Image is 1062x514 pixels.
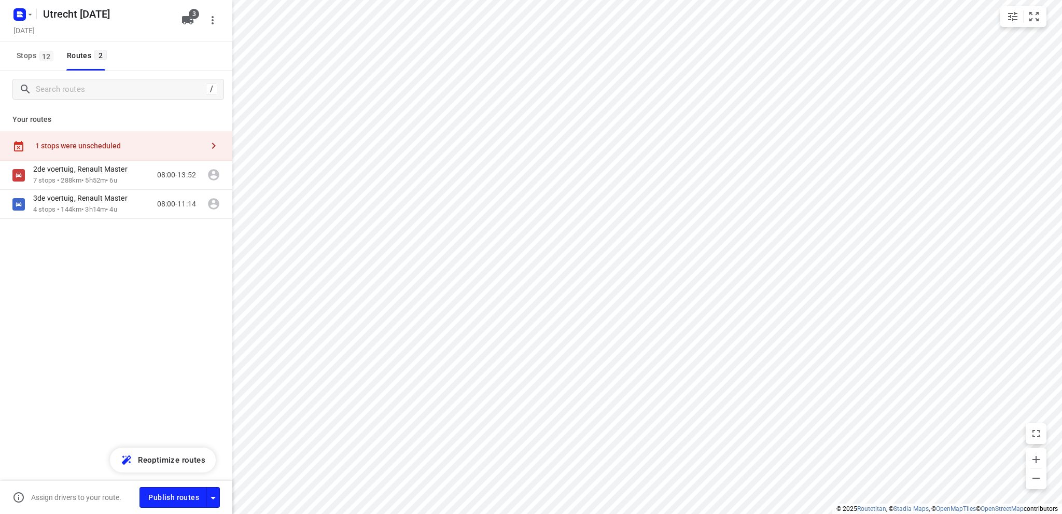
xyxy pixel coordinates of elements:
[207,491,219,504] div: Driver app settings
[39,6,173,22] h5: Utrecht [DATE]
[1024,6,1044,27] button: Fit zoom
[17,49,57,62] span: Stops
[893,505,929,512] a: Stadia Maps
[189,9,199,19] span: 3
[110,448,216,473] button: Reoptimize routes
[36,81,206,98] input: Search routes
[148,491,199,504] span: Publish routes
[936,505,976,512] a: OpenMapTiles
[31,493,121,502] p: Assign drivers to your route.
[857,505,886,512] a: Routetitan
[177,10,198,31] button: 3
[139,487,207,507] button: Publish routes
[33,164,134,174] p: 2de voertuig, Renault Master
[206,84,217,95] div: /
[836,505,1058,512] li: © 2025 , © , © © contributors
[94,50,107,60] span: 2
[39,51,53,61] span: 12
[138,453,205,467] span: Reoptimize routes
[202,10,223,31] button: More
[33,193,134,203] p: 3de voertuig, Renault Master
[67,49,110,62] div: Routes
[1000,6,1046,27] div: small contained button group
[157,170,196,180] p: 08:00-13:52
[981,505,1024,512] a: OpenStreetMap
[33,205,138,215] p: 4 stops • 144km • 3h14m • 4u
[157,199,196,210] p: 08:00-11:14
[1002,6,1023,27] button: Map settings
[12,114,220,125] p: Your routes
[203,193,224,214] span: Assign driver
[203,164,224,185] span: Assign driver
[9,24,39,36] h5: [DATE]
[35,142,203,150] div: 1 stops were unscheduled
[33,176,138,186] p: 7 stops • 288km • 5h52m • 6u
